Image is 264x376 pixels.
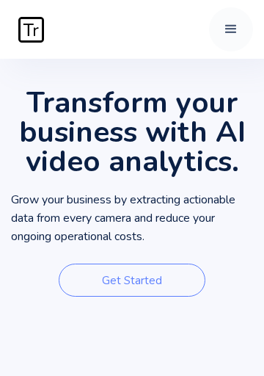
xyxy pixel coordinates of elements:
a: home [11,17,48,43]
a: Get Started [59,264,205,297]
p: Grow your business by extracting actionable data from every camera and reduce your ongoing operat... [11,191,253,245]
h1: Transform your business with AI video analytics. [11,88,253,176]
img: Traces Logo [18,17,44,43]
div: menu [209,7,253,51]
